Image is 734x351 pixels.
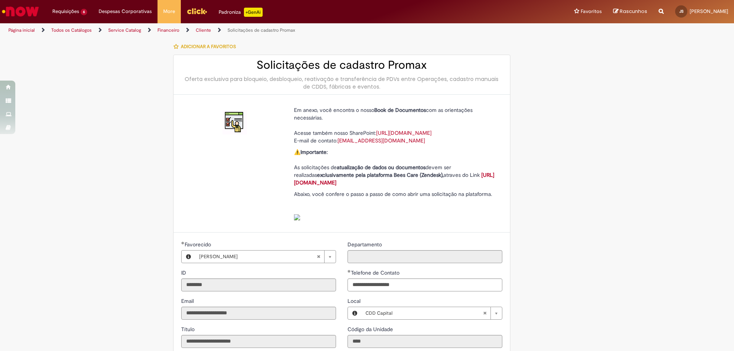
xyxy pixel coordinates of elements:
span: Telefone de Contato [351,269,401,276]
button: Adicionar a Favoritos [173,39,240,55]
a: [URL][DOMAIN_NAME] [294,171,494,186]
span: Favoritos [581,8,602,15]
input: Título [181,335,336,348]
abbr: Limpar campo Favorecido [313,251,324,263]
button: Local, Visualizar este registro CDD Capital [348,307,362,319]
a: [PERSON_NAME]Limpar campo Favorecido [195,251,336,263]
strong: Book de Documentos [374,107,426,113]
p: ⚠️ As solicitações de devem ser realizadas atraves do Link [294,148,497,186]
button: Favorecido, Visualizar este registro Joao Pedro Pereira Da Silva [182,251,195,263]
img: sys_attachment.do [294,214,300,220]
span: CDD Capital [365,307,483,319]
a: Cliente [196,27,211,33]
strong: atualização de dados ou documentos [337,164,425,171]
span: Obrigatório Preenchido [348,270,351,273]
label: Somente leitura - ID [181,269,188,277]
span: Local [348,298,362,304]
label: Somente leitura - Título [181,325,196,333]
a: Página inicial [8,27,35,33]
p: Abaixo, você confere o passo a passo de como abrir uma solicitação na plataforma. [294,190,497,221]
span: Despesas Corporativas [99,8,152,15]
input: Telefone de Contato [348,278,502,291]
input: Código da Unidade [348,335,502,348]
p: Em anexo, você encontra o nosso com as orientações necessárias. Acesse também nosso SharePoint: E... [294,106,497,144]
a: CDD CapitalLimpar campo Local [362,307,502,319]
label: Somente leitura - Código da Unidade [348,325,395,333]
label: Somente leitura - Departamento [348,241,383,248]
span: 6 [81,9,87,15]
a: Service Catalog [108,27,141,33]
span: [PERSON_NAME] [199,251,317,263]
div: Padroniza [219,8,263,17]
span: Necessários - Favorecido [185,241,213,248]
span: Adicionar a Favoritos [181,44,236,50]
strong: exclusivamente pela plataforma Bees Care (Zendesk), [317,171,443,178]
strong: Importante: [300,149,328,155]
ul: Trilhas de página [6,23,484,37]
a: Financeiro [158,27,179,33]
span: More [163,8,175,15]
img: ServiceNow [1,4,40,19]
a: [EMAIL_ADDRESS][DOMAIN_NAME] [338,137,425,144]
span: Rascunhos [620,8,647,15]
input: ID [181,278,336,291]
p: +GenAi [244,8,263,17]
span: [PERSON_NAME] [690,8,728,15]
span: Requisições [52,8,79,15]
input: Departamento [348,250,502,263]
label: Somente leitura - Email [181,297,195,305]
div: Oferta exclusiva para bloqueio, desbloqueio, reativação e transferência de PDVs entre Operações, ... [181,75,502,91]
a: Rascunhos [613,8,647,15]
img: click_logo_yellow_360x200.png [187,5,207,17]
a: [URL][DOMAIN_NAME] [376,129,432,136]
a: Solicitações de cadastro Promax [227,27,295,33]
span: Obrigatório Preenchido [181,241,185,244]
abbr: Limpar campo Local [479,307,490,319]
a: Todos os Catálogos [51,27,92,33]
input: Email [181,307,336,320]
span: JS [679,9,684,14]
img: Solicitações de cadastro Promax [222,110,247,134]
span: Somente leitura - Email [181,298,195,304]
h2: Solicitações de cadastro Promax [181,59,502,71]
span: Somente leitura - ID [181,269,188,276]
